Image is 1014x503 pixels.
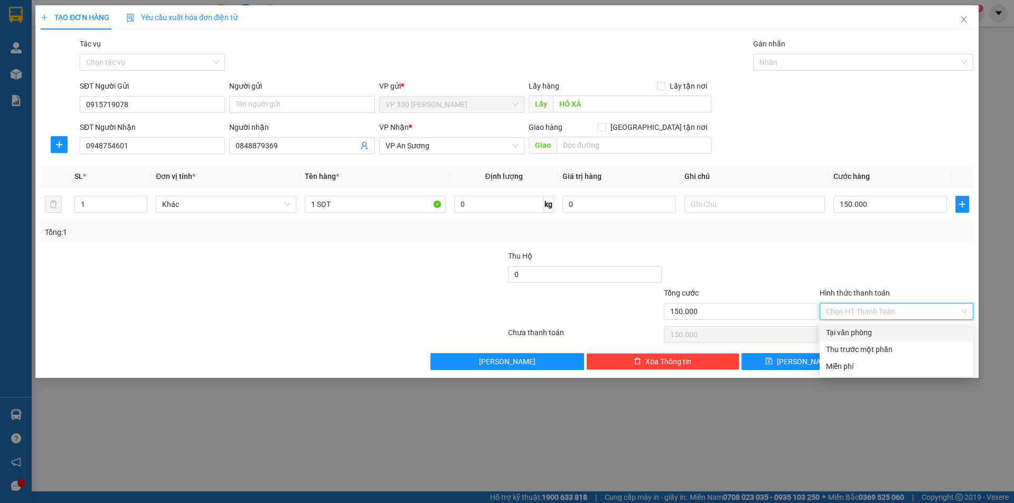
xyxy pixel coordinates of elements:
[684,196,825,213] input: Ghi Chú
[557,137,711,154] input: Dọc đường
[379,80,524,92] div: VP gửi
[45,196,62,213] button: delete
[80,121,225,133] div: SĐT Người Nhận
[508,252,532,260] span: Thu Hộ
[826,344,967,355] div: Thu trước một phần
[479,356,536,367] span: [PERSON_NAME]
[74,172,83,181] span: SL
[51,136,68,153] button: plus
[777,356,833,367] span: [PERSON_NAME]
[833,172,870,181] span: Cước hàng
[80,40,101,48] label: Tác vụ
[634,357,641,366] span: delete
[507,327,663,345] div: Chưa thanh toán
[949,5,979,35] button: Close
[529,137,557,154] span: Giao
[741,353,856,370] button: save[PERSON_NAME]
[51,140,67,149] span: plus
[229,121,374,133] div: Người nhận
[606,121,711,133] span: [GEOGRAPHIC_DATA] tận nơi
[562,172,602,181] span: Giá trị hàng
[960,15,968,24] span: close
[753,40,785,48] label: Gán nhãn
[305,196,445,213] input: VD: Bàn, Ghế
[765,357,773,366] span: save
[664,289,699,297] span: Tổng cước
[956,200,969,208] span: plus
[386,138,518,154] span: VP An Sương
[126,13,238,22] span: Yêu cầu xuất hóa đơn điện tử
[485,172,523,181] span: Định lượng
[665,80,711,92] span: Lấy tận nơi
[826,327,967,338] div: Tại văn phòng
[126,14,135,22] img: icon
[562,196,676,213] input: 0
[229,80,374,92] div: Người gửi
[680,166,829,187] th: Ghi chú
[955,196,969,213] button: plus
[41,14,48,21] span: plus
[162,196,290,212] span: Khác
[80,80,225,92] div: SĐT Người Gửi
[529,82,559,90] span: Lấy hàng
[360,141,369,150] span: user-add
[529,96,553,112] span: Lấy
[379,123,409,131] span: VP Nhận
[45,226,391,238] div: Tổng: 1
[529,123,562,131] span: Giao hàng
[156,172,195,181] span: Đơn vị tính
[586,353,740,370] button: deleteXóa Thông tin
[305,172,339,181] span: Tên hàng
[543,196,554,213] span: kg
[41,13,109,22] span: TẠO ĐƠN HÀNG
[826,360,967,372] div: Miễn phí
[820,289,890,297] label: Hình thức thanh toán
[386,97,518,112] span: VP 330 Lê Duẫn
[430,353,584,370] button: [PERSON_NAME]
[553,96,711,112] input: Dọc đường
[645,356,691,367] span: Xóa Thông tin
